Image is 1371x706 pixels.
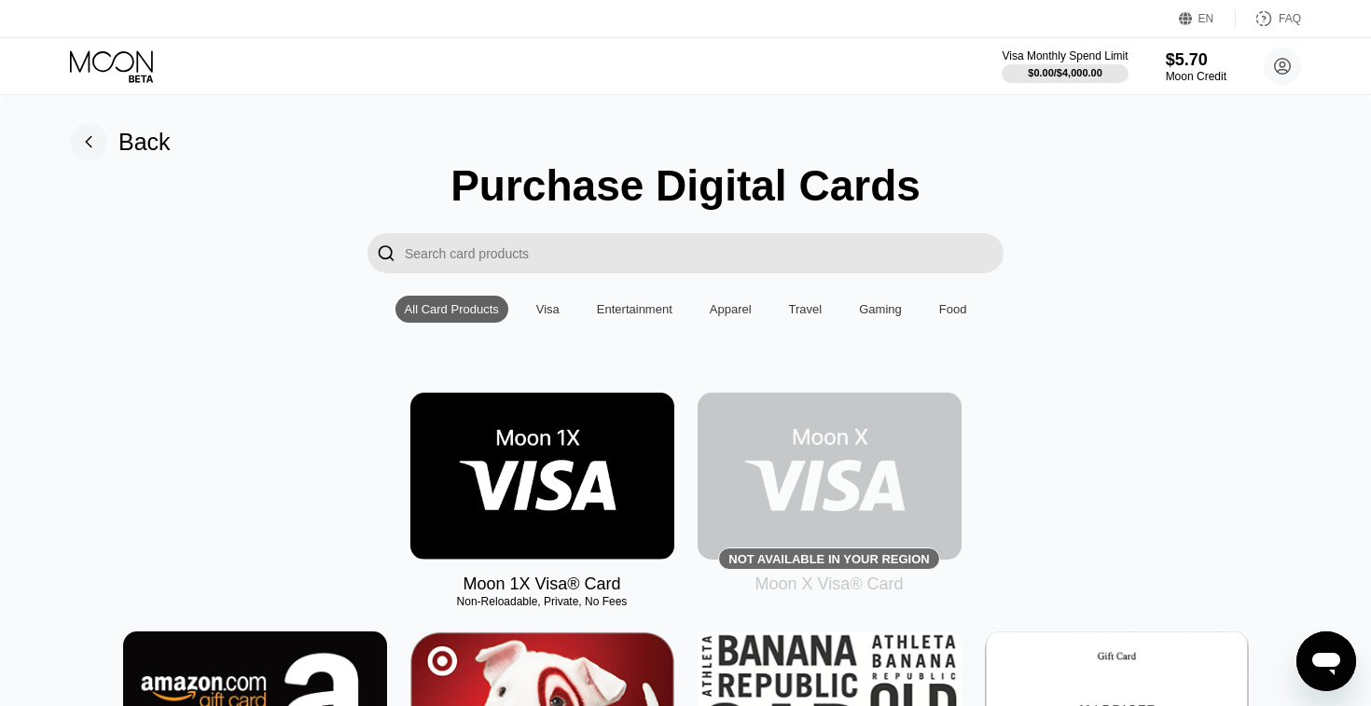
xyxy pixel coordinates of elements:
div: Apparel [710,302,752,316]
div: Food [939,302,967,316]
div: All Card Products [395,296,508,323]
div: Not available in your region [698,393,962,560]
div: Visa Monthly Spend Limit [1002,49,1128,62]
div: Entertainment [588,296,682,323]
div: Visa Monthly Spend Limit$0.00/$4,000.00 [1002,49,1128,83]
div: FAQ [1279,12,1301,25]
div: $5.70 [1166,50,1226,70]
div:  [377,242,395,264]
div: EN [1198,12,1214,25]
div: Entertainment [597,302,672,316]
div: Apparel [700,296,761,323]
div: Visa [536,302,560,316]
input: Search card products [405,233,1004,273]
div: Gaming [850,296,911,323]
div: Not available in your region [728,552,929,566]
div: Back [118,129,171,156]
div: Moon X Visa® Card [755,574,903,594]
div: All Card Products [405,302,499,316]
div: Visa [527,296,569,323]
div:  [367,233,405,273]
div: FAQ [1236,9,1301,28]
div: Moon Credit [1166,70,1226,83]
div: Food [930,296,976,323]
div: Back [70,123,171,160]
div: $5.70Moon Credit [1166,50,1226,83]
div: EN [1179,9,1236,28]
div: Gaming [859,302,902,316]
div: Purchase Digital Cards [450,160,921,211]
div: $0.00 / $4,000.00 [1028,67,1102,78]
iframe: Button to launch messaging window [1296,631,1356,691]
div: Moon 1X Visa® Card [463,574,620,594]
div: Non-Reloadable, Private, No Fees [410,595,674,608]
div: Travel [789,302,823,316]
div: Travel [780,296,832,323]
